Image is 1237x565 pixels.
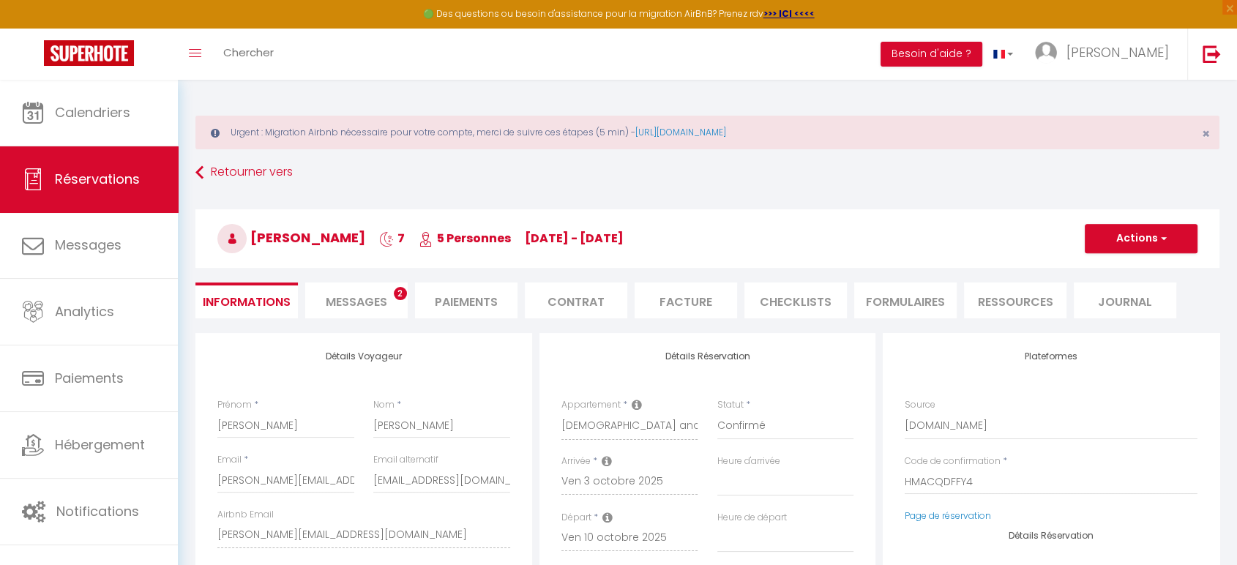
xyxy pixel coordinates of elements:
[905,454,1001,468] label: Code de confirmation
[415,282,517,318] li: Paiements
[1074,282,1176,318] li: Journal
[217,398,252,412] label: Prénom
[44,40,134,66] img: Super Booking
[419,230,511,247] span: 5 Personnes
[1066,43,1169,61] span: [PERSON_NAME]
[217,351,510,362] h4: Détails Voyageur
[217,508,274,522] label: Airbnb Email
[561,511,591,525] label: Départ
[881,42,982,67] button: Besoin d'aide ?
[1024,29,1187,80] a: ... [PERSON_NAME]
[717,398,744,412] label: Statut
[717,511,787,525] label: Heure de départ
[525,282,627,318] li: Contrat
[217,228,365,247] span: [PERSON_NAME]
[379,230,405,247] span: 7
[1202,127,1210,141] button: Close
[561,351,854,362] h4: Détails Réservation
[56,502,139,520] span: Notifications
[217,453,242,467] label: Email
[55,236,122,254] span: Messages
[223,45,274,60] span: Chercher
[1203,45,1221,63] img: logout
[905,398,935,412] label: Source
[373,453,438,467] label: Email alternatif
[212,29,285,80] a: Chercher
[525,230,624,247] span: [DATE] - [DATE]
[717,454,780,468] label: Heure d'arrivée
[905,509,991,522] a: Page de réservation
[326,293,387,310] span: Messages
[195,160,1219,186] a: Retourner vers
[55,170,140,188] span: Réservations
[854,282,957,318] li: FORMULAIRES
[635,282,737,318] li: Facture
[55,369,124,387] span: Paiements
[905,531,1197,541] h4: Détails Réservation
[195,116,1219,149] div: Urgent : Migration Airbnb nécessaire pour votre compte, merci de suivre ces étapes (5 min) -
[55,103,130,121] span: Calendriers
[373,398,395,412] label: Nom
[964,282,1066,318] li: Ressources
[744,282,847,318] li: CHECKLISTS
[195,282,298,318] li: Informations
[1202,124,1210,143] span: ×
[635,126,726,138] a: [URL][DOMAIN_NAME]
[1085,224,1197,253] button: Actions
[55,435,145,454] span: Hébergement
[55,302,114,321] span: Analytics
[905,351,1197,362] h4: Plateformes
[561,454,591,468] label: Arrivée
[763,7,815,20] a: >>> ICI <<<<
[1035,42,1057,64] img: ...
[561,398,621,412] label: Appartement
[394,287,407,300] span: 2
